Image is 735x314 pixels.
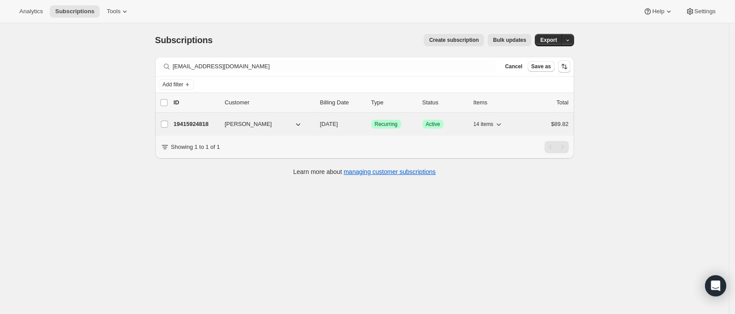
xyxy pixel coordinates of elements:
[320,98,364,107] p: Billing Date
[371,98,415,107] div: Type
[101,5,134,18] button: Tools
[375,121,398,128] span: Recurring
[474,121,493,128] span: 14 items
[424,34,484,46] button: Create subscription
[540,37,557,44] span: Export
[55,8,94,15] span: Subscriptions
[107,8,120,15] span: Tools
[343,168,436,175] a: managing customer subscriptions
[293,167,436,176] p: Learn more about
[474,98,518,107] div: Items
[225,120,272,129] span: [PERSON_NAME]
[528,61,555,72] button: Save as
[422,98,466,107] p: Status
[545,141,569,153] nav: Pagination
[155,35,213,45] span: Subscriptions
[174,98,569,107] div: IDCustomerBilling DateTypeStatusItemsTotal
[558,60,571,73] button: Sort the results
[225,98,313,107] p: Customer
[220,117,308,131] button: [PERSON_NAME]
[163,81,183,88] span: Add filter
[426,121,440,128] span: Active
[14,5,48,18] button: Analytics
[694,8,716,15] span: Settings
[429,37,479,44] span: Create subscription
[705,275,726,296] div: Open Intercom Messenger
[50,5,100,18] button: Subscriptions
[556,98,568,107] p: Total
[488,34,531,46] button: Bulk updates
[493,37,526,44] span: Bulk updates
[474,118,503,130] button: 14 items
[320,121,338,127] span: [DATE]
[174,118,569,130] div: 19415924818[PERSON_NAME][DATE]SuccessRecurringSuccessActive14 items$89.82
[680,5,721,18] button: Settings
[535,34,562,46] button: Export
[551,121,569,127] span: $89.82
[531,63,551,70] span: Save as
[159,79,194,90] button: Add filter
[505,63,522,70] span: Cancel
[173,60,496,73] input: Filter subscribers
[171,143,220,151] p: Showing 1 to 1 of 1
[652,8,664,15] span: Help
[174,120,218,129] p: 19415924818
[501,61,526,72] button: Cancel
[19,8,43,15] span: Analytics
[638,5,678,18] button: Help
[174,98,218,107] p: ID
